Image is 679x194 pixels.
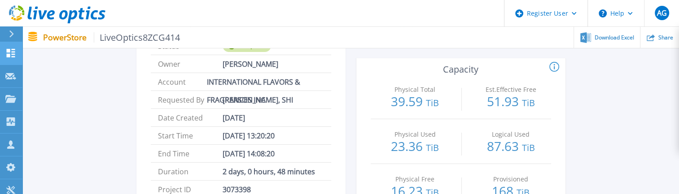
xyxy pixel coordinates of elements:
[657,9,666,17] span: AG
[158,73,207,91] span: Account
[375,140,456,154] p: 23.36
[471,140,551,154] p: 87.63
[223,55,278,73] span: [PERSON_NAME]
[658,35,673,40] span: Share
[223,127,275,144] span: [DATE] 13:20:20
[223,91,293,108] span: [PERSON_NAME], SHI
[426,142,439,154] span: TiB
[522,97,535,109] span: TiB
[375,95,456,109] p: 39.59
[473,131,549,138] p: Logical Used
[223,109,245,126] span: [DATE]
[522,142,535,154] span: TiB
[377,176,453,182] p: Physical Free
[158,91,223,108] span: Requested By
[158,127,223,144] span: Start Time
[158,109,223,126] span: Date Created
[595,35,634,40] span: Download Excel
[223,145,275,162] span: [DATE] 14:08:20
[207,73,324,91] span: INTERNATIONAL FLAVORS & FRAGRANCES INC
[471,95,551,109] p: 51.93
[43,32,180,43] p: PowerStore
[158,37,223,55] span: Status
[473,176,549,182] p: Provisioned
[94,32,180,43] span: LiveOptics8ZCG414
[426,97,439,109] span: TiB
[473,86,549,93] p: Est.Effective Free
[377,86,453,93] p: Physical Total
[377,131,453,138] p: Physical Used
[223,163,315,180] span: 2 days, 0 hours, 48 minutes
[158,55,223,73] span: Owner
[158,163,223,180] span: Duration
[158,145,223,162] span: End Time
